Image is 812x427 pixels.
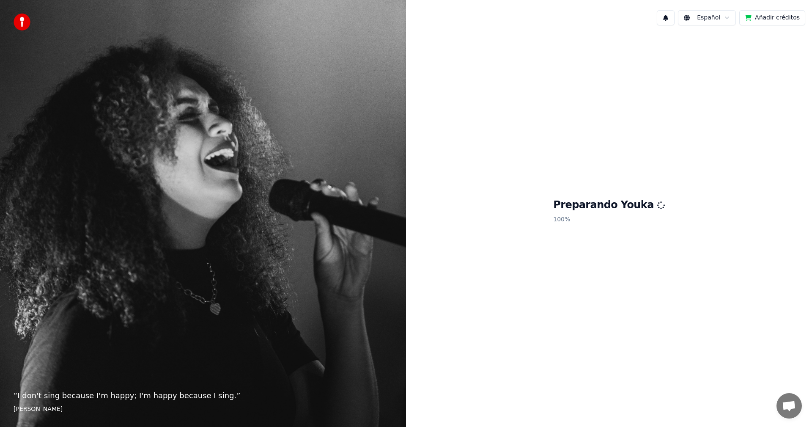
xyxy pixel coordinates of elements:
h1: Preparando Youka [553,198,665,212]
footer: [PERSON_NAME] [14,405,392,413]
p: “ I don't sing because I'm happy; I'm happy because I sing. ” [14,390,392,402]
button: Añadir créditos [739,10,805,25]
p: 100 % [553,212,665,227]
img: youka [14,14,30,30]
a: Open chat [776,393,802,419]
